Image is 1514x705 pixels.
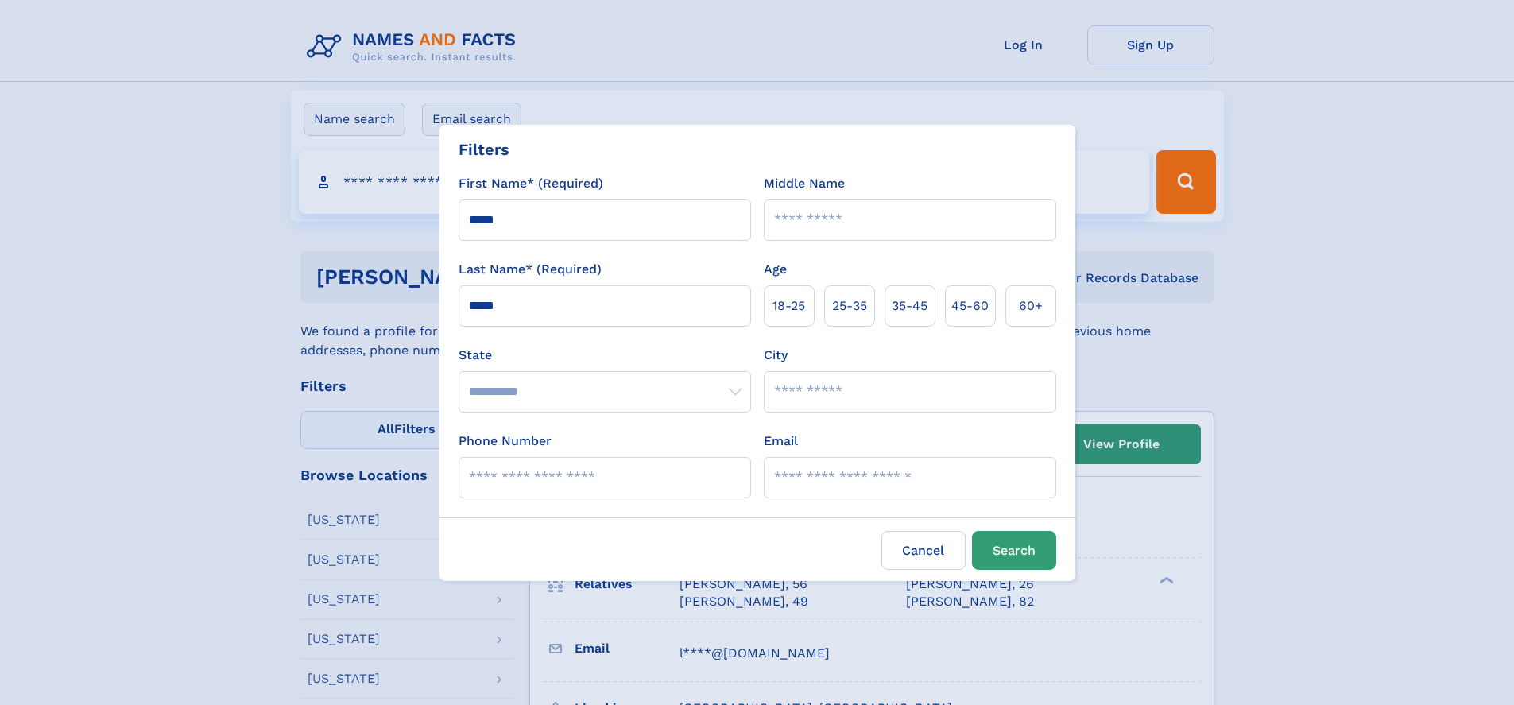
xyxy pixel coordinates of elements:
[764,174,845,193] label: Middle Name
[832,296,867,316] span: 25‑35
[459,432,552,451] label: Phone Number
[772,296,805,316] span: 18‑25
[459,138,509,161] div: Filters
[881,531,966,570] label: Cancel
[764,260,787,279] label: Age
[764,346,788,365] label: City
[972,531,1056,570] button: Search
[459,260,602,279] label: Last Name* (Required)
[1019,296,1043,316] span: 60+
[951,296,989,316] span: 45‑60
[764,432,798,451] label: Email
[459,174,603,193] label: First Name* (Required)
[892,296,927,316] span: 35‑45
[459,346,751,365] label: State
